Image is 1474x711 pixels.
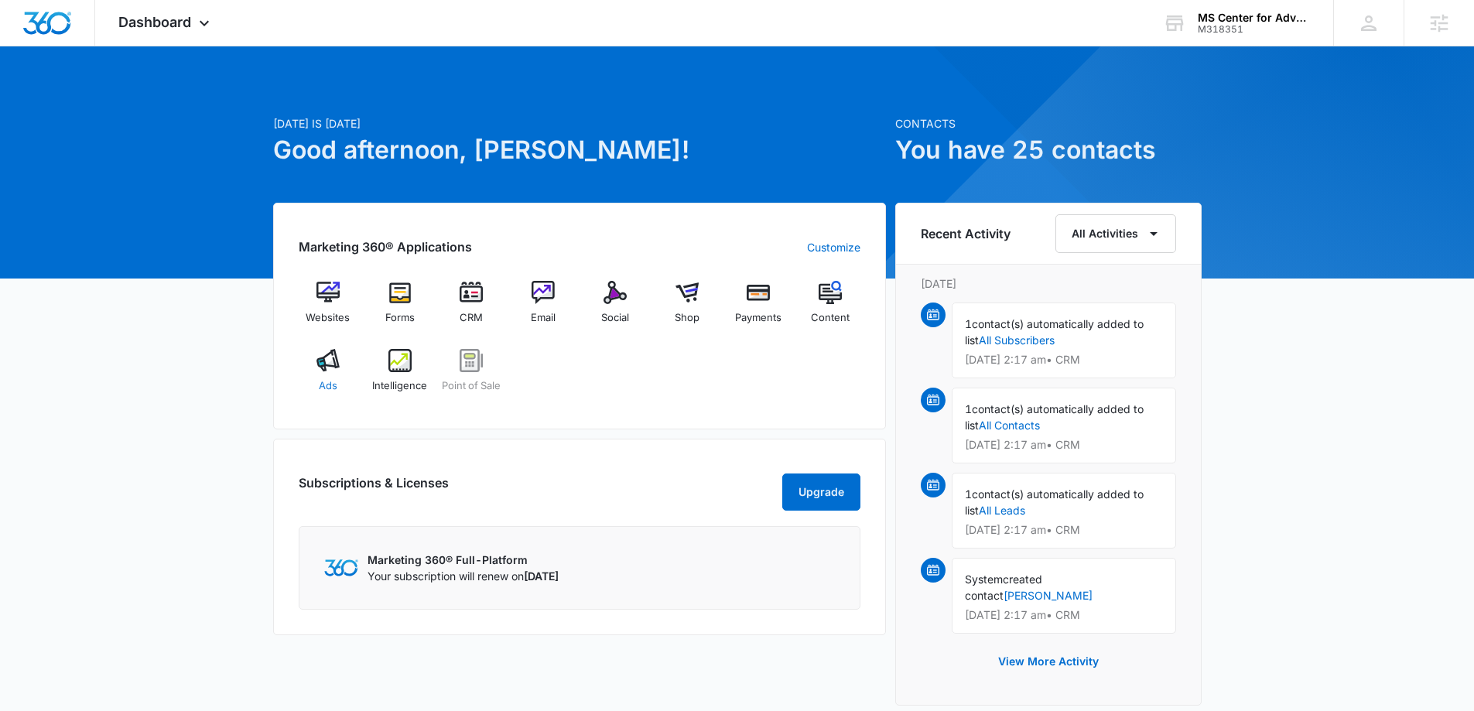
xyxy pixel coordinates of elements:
a: All Leads [979,504,1025,517]
p: Your subscription will renew on [368,568,559,584]
p: Contacts [895,115,1202,132]
p: [DATE] 2:17 am • CRM [965,354,1163,365]
span: 1 [965,317,972,330]
h2: Subscriptions & Licenses [299,473,449,504]
span: Content [811,310,850,326]
span: 1 [965,487,972,501]
a: Content [801,281,860,337]
button: All Activities [1055,214,1176,253]
span: contact(s) automatically added to list [965,487,1144,517]
span: Forms [385,310,415,326]
span: Point of Sale [442,378,501,394]
span: CRM [460,310,483,326]
a: Intelligence [370,349,429,405]
p: Marketing 360® Full-Platform [368,552,559,568]
a: Point of Sale [442,349,501,405]
p: [DATE] 2:17 am • CRM [965,525,1163,535]
h2: Marketing 360® Applications [299,238,472,256]
a: Websites [299,281,358,337]
a: Ads [299,349,358,405]
span: Email [531,310,556,326]
img: Marketing 360 Logo [324,559,358,576]
div: account id [1198,24,1311,35]
a: Shop [657,281,716,337]
a: Payments [729,281,788,337]
h1: You have 25 contacts [895,132,1202,169]
span: Shop [675,310,699,326]
p: [DATE] is [DATE] [273,115,886,132]
span: Dashboard [118,14,191,30]
span: contact(s) automatically added to list [965,317,1144,347]
div: account name [1198,12,1311,24]
span: Ads [319,378,337,394]
p: [DATE] [921,275,1176,292]
a: All Contacts [979,419,1040,432]
a: Social [586,281,645,337]
span: System [965,573,1003,586]
button: View More Activity [983,643,1114,680]
a: All Subscribers [979,333,1055,347]
span: [DATE] [524,569,559,583]
span: Payments [735,310,781,326]
h1: Good afternoon, [PERSON_NAME]! [273,132,886,169]
span: Websites [306,310,350,326]
span: created contact [965,573,1042,602]
p: [DATE] 2:17 am • CRM [965,610,1163,620]
span: Social [601,310,629,326]
h6: Recent Activity [921,224,1011,243]
button: Upgrade [782,473,860,511]
span: contact(s) automatically added to list [965,402,1144,432]
a: Forms [370,281,429,337]
p: [DATE] 2:17 am • CRM [965,439,1163,450]
span: Intelligence [372,378,427,394]
a: Email [514,281,573,337]
span: 1 [965,402,972,415]
a: [PERSON_NAME] [1004,589,1093,602]
a: CRM [442,281,501,337]
a: Customize [807,239,860,255]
